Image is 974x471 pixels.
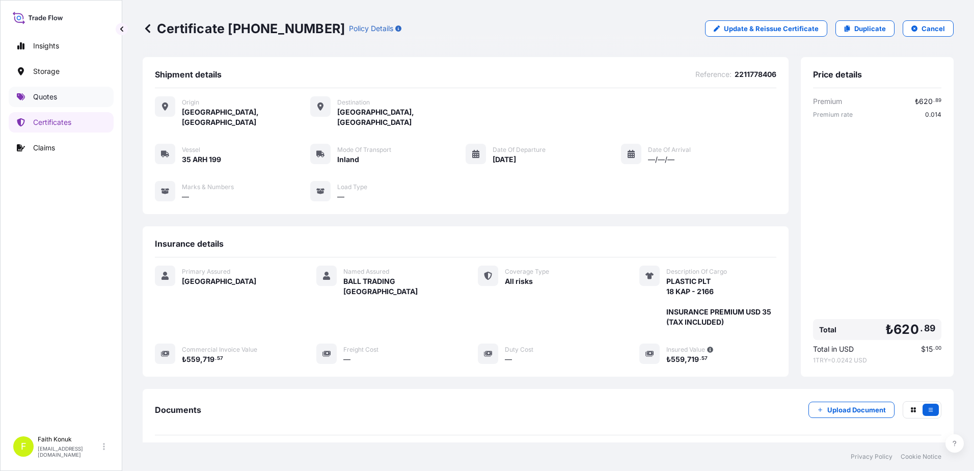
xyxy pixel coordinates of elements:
[155,239,224,249] span: Insurance details
[926,346,933,353] span: 15
[38,435,101,443] p: Faith Konuk
[885,323,894,336] span: ₺
[33,66,60,76] p: Storage
[217,357,223,360] span: 57
[343,354,350,364] span: —
[648,146,691,154] span: Date of Arrival
[182,276,256,286] span: [GEOGRAPHIC_DATA]
[648,154,674,165] span: —/—/—
[813,344,854,354] span: Total in USD
[33,41,59,51] p: Insights
[182,107,310,127] span: [GEOGRAPHIC_DATA], [GEOGRAPHIC_DATA]
[921,346,926,353] span: $
[337,98,370,107] span: Destination
[9,36,114,56] a: Insights
[894,323,919,336] span: 620
[701,357,708,360] span: 57
[901,453,941,461] a: Cookie Notice
[343,268,389,276] span: Named Assured
[935,99,941,102] span: 89
[813,111,853,119] span: Premium rate
[343,346,378,354] span: Freight Cost
[915,98,919,105] span: ₺
[854,23,886,34] p: Duplicate
[920,325,923,331] span: .
[33,92,57,102] p: Quotes
[505,268,549,276] span: Coverage Type
[33,117,71,127] p: Certificates
[685,356,687,363] span: ,
[903,20,954,37] button: Cancel
[21,441,26,452] span: F
[9,112,114,133] a: Certificates
[666,346,705,354] span: Insured Value
[182,98,199,107] span: Origin
[735,69,776,80] span: 2211778406
[666,268,727,276] span: Description Of Cargo
[33,143,55,153] p: Claims
[337,107,466,127] span: [GEOGRAPHIC_DATA], [GEOGRAPHIC_DATA]
[38,446,101,458] p: [EMAIL_ADDRESS][DOMAIN_NAME]
[182,346,257,354] span: Commercial Invoice Value
[505,276,533,286] span: All risks
[505,346,533,354] span: Duty Cost
[505,354,512,364] span: —
[666,276,776,327] span: PLASTIC PLT 18 KAP - 2166 INSURANCE PREMIUM USD 35 (TAX INCLUDED)
[933,99,935,102] span: .
[203,356,214,363] span: 719
[182,154,221,165] span: 35 ARH 199
[671,356,685,363] span: 559
[666,356,671,363] span: ₺
[808,402,895,418] button: Upload Document
[186,356,200,363] span: 559
[827,405,886,415] p: Upload Document
[9,87,114,107] a: Quotes
[933,347,935,350] span: .
[337,154,359,165] span: Inland
[343,276,453,297] span: BALL TRADING [GEOGRAPHIC_DATA]
[215,357,217,360] span: .
[155,69,222,80] span: Shipment details
[493,146,546,154] span: Date of Departure
[337,192,344,202] span: —
[9,138,114,158] a: Claims
[349,23,393,34] p: Policy Details
[182,192,189,202] span: —
[200,356,203,363] span: ,
[337,146,391,154] span: Mode of Transport
[724,23,819,34] p: Update & Reissue Certificate
[143,20,345,37] p: Certificate [PHONE_NUMBER]
[182,268,230,276] span: Primary Assured
[695,69,732,80] span: Reference :
[9,61,114,82] a: Storage
[182,356,186,363] span: ₺
[919,98,933,105] span: 620
[819,325,836,335] span: Total
[835,20,895,37] a: Duplicate
[493,154,516,165] span: [DATE]
[813,96,842,107] span: Premium
[813,356,941,364] span: 1 TRY = 0.0242 USD
[924,325,935,331] span: 89
[705,20,827,37] a: Update & Reissue Certificate
[337,183,367,191] span: Load Type
[925,111,941,119] span: 0.014
[182,146,200,154] span: Vessel
[935,347,941,350] span: 00
[699,357,701,360] span: .
[182,183,234,191] span: Marks & Numbers
[813,69,862,80] span: Price details
[922,23,945,34] p: Cancel
[687,356,699,363] span: 719
[155,405,201,415] span: Documents
[851,453,892,461] a: Privacy Policy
